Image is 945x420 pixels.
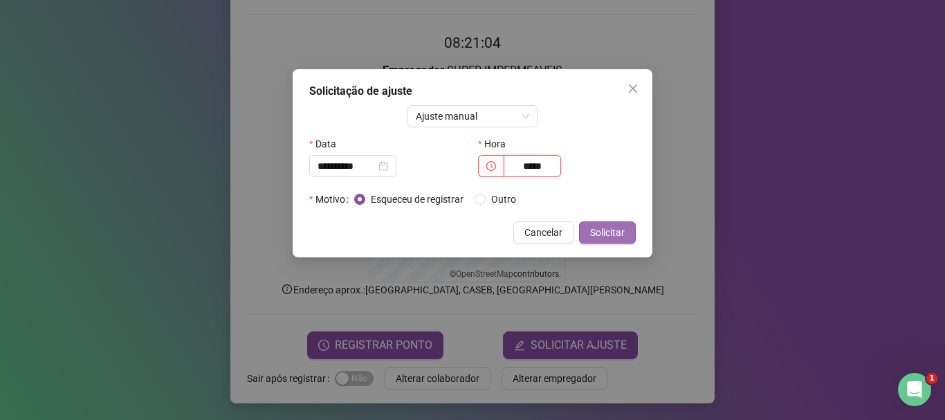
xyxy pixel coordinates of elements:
[478,133,515,155] label: Hora
[898,373,931,406] iframe: Intercom live chat
[486,161,496,171] span: clock-circle
[926,373,937,384] span: 1
[627,83,639,94] span: close
[513,221,574,244] button: Cancelar
[309,83,636,100] div: Solicitação de ajuste
[365,192,469,207] span: Esqueceu de registrar
[486,192,522,207] span: Outro
[309,133,345,155] label: Data
[524,225,562,240] span: Cancelar
[416,106,530,127] span: Ajuste manual
[590,225,625,240] span: Solicitar
[579,221,636,244] button: Solicitar
[309,188,354,210] label: Motivo
[622,77,644,100] button: Close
